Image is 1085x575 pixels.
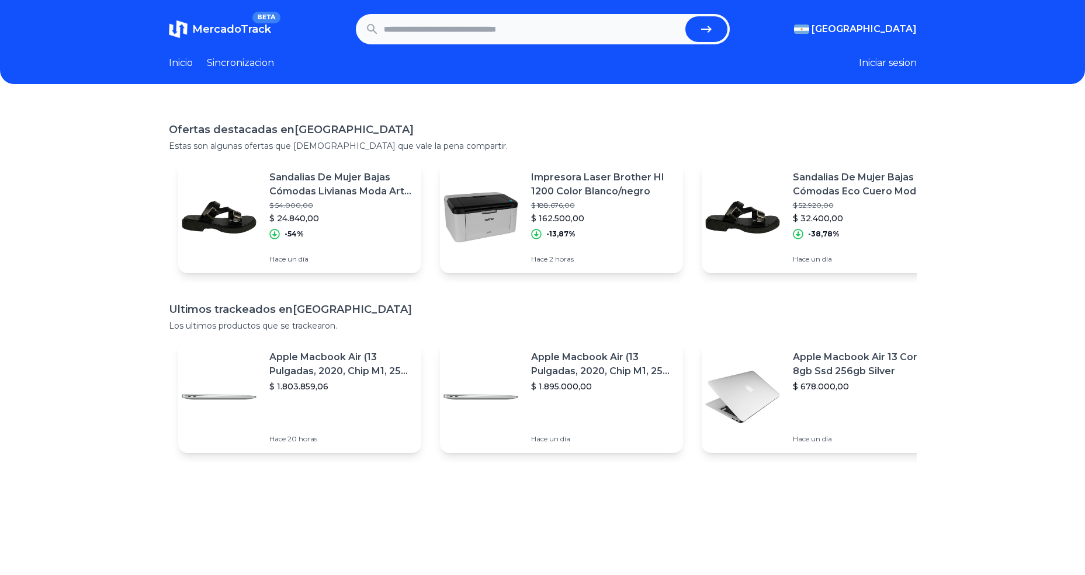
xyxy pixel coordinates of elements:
p: Apple Macbook Air 13 Core I5 8gb Ssd 256gb Silver [793,350,935,378]
p: Sandalias De Mujer Bajas Cómodas Eco Cuero Moda Art-170 [793,170,935,198]
p: Apple Macbook Air (13 Pulgadas, 2020, Chip M1, 256 Gb De Ssd, 8 Gb De Ram) - Plata [269,350,412,378]
p: Hace un día [531,434,674,444]
p: Estas son algunas ofertas que [DEMOGRAPHIC_DATA] que vale la pena compartir. [169,140,917,152]
p: Hace un día [269,255,412,264]
p: $ 188.676,00 [531,201,674,210]
h1: Ultimos trackeados en [GEOGRAPHIC_DATA] [169,301,917,318]
a: Featured imageApple Macbook Air (13 Pulgadas, 2020, Chip M1, 256 Gb De Ssd, 8 Gb De Ram) - Plata$... [440,341,683,453]
img: Featured image [178,356,260,438]
a: Featured imageImpresora Laser Brother Hl 1200 Color Blanco/negro$ 188.676,00$ 162.500,00-13,87%Ha... [440,161,683,273]
p: Los ultimos productos que se trackearon. [169,320,917,332]
p: Hace un día [793,434,935,444]
p: $ 24.840,00 [269,212,412,224]
p: Apple Macbook Air (13 Pulgadas, 2020, Chip M1, 256 Gb De Ssd, 8 Gb De Ram) - Plata [531,350,674,378]
a: Sincronizacion [207,56,274,70]
a: Inicio [169,56,193,70]
p: $ 1.895.000,00 [531,381,674,392]
p: -38,78% [808,229,840,239]
button: Iniciar sesion [859,56,917,70]
p: -54% [285,229,304,239]
p: Impresora Laser Brother Hl 1200 Color Blanco/negro [531,170,674,198]
a: MercadoTrackBETA [169,20,271,39]
p: -13,87% [546,229,576,239]
img: Featured image [440,356,522,438]
p: Hace 2 horas [531,255,674,264]
img: Argentina [794,25,809,34]
span: [GEOGRAPHIC_DATA] [812,22,917,36]
p: Hace 20 horas [269,434,412,444]
img: MercadoTrack [169,20,188,39]
p: $ 162.500,00 [531,212,674,224]
p: $ 1.803.859,06 [269,381,412,392]
p: Sandalias De Mujer Bajas Cómodas Livianas Moda Art-170 [269,170,412,198]
a: Featured imageSandalias De Mujer Bajas Cómodas Eco Cuero Moda Art-170$ 52.920,00$ 32.400,00-38,78... [702,161,945,273]
span: BETA [252,12,280,23]
img: Featured image [702,176,784,258]
h1: Ofertas destacadas en [GEOGRAPHIC_DATA] [169,121,917,138]
p: $ 54.000,00 [269,201,412,210]
a: Featured imageApple Macbook Air 13 Core I5 8gb Ssd 256gb Silver$ 678.000,00Hace un día [702,341,945,453]
p: $ 52.920,00 [793,201,935,210]
p: $ 32.400,00 [793,212,935,224]
span: MercadoTrack [192,23,271,36]
button: [GEOGRAPHIC_DATA] [794,22,917,36]
a: Featured imageSandalias De Mujer Bajas Cómodas Livianas Moda Art-170$ 54.000,00$ 24.840,00-54%Hac... [178,161,421,273]
img: Featured image [178,176,260,258]
p: Hace un día [793,255,935,264]
p: $ 678.000,00 [793,381,935,392]
a: Featured imageApple Macbook Air (13 Pulgadas, 2020, Chip M1, 256 Gb De Ssd, 8 Gb De Ram) - Plata$... [178,341,421,453]
img: Featured image [440,176,522,258]
img: Featured image [702,356,784,438]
